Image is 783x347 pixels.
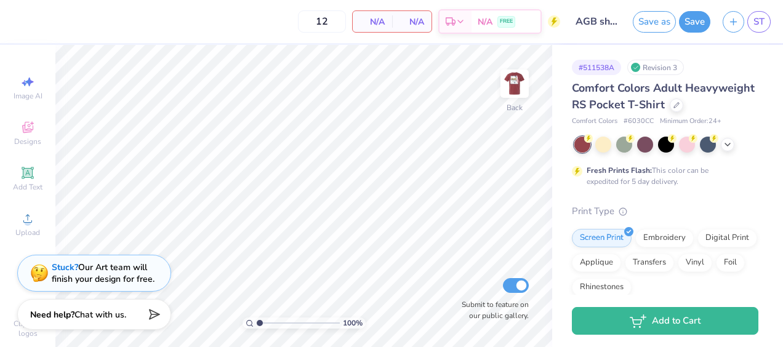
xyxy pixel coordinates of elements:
button: Save as [633,11,676,33]
label: Submit to feature on our public gallery. [455,299,529,321]
div: Vinyl [678,253,712,272]
button: Add to Cart [572,307,758,335]
div: Screen Print [572,229,632,247]
div: This color can be expedited for 5 day delivery. [587,165,738,187]
input: – – [298,10,346,33]
span: # 6030CC [624,116,654,127]
span: Add Text [13,182,42,192]
div: Back [507,102,523,113]
div: Our Art team will finish your design for free. [52,261,155,285]
span: Clipart & logos [6,319,49,338]
span: Image AI [14,91,42,101]
div: Transfers [625,253,674,272]
div: Print Type [572,204,758,218]
span: Designs [14,137,41,146]
div: # 511538A [572,60,621,75]
span: Chat with us. [74,309,126,321]
input: Untitled Design [566,9,627,34]
span: Comfort Colors [572,116,617,127]
div: Embroidery [635,229,694,247]
span: Comfort Colors Adult Heavyweight RS Pocket T-Shirt [572,81,755,112]
span: N/A [360,15,385,28]
div: Revision 3 [627,60,684,75]
span: 100 % [343,317,363,329]
span: ST [753,15,765,29]
img: Back [502,71,527,96]
div: Digital Print [697,229,757,247]
a: ST [747,11,771,33]
div: Rhinestones [572,278,632,297]
span: N/A [400,15,424,28]
strong: Need help? [30,309,74,321]
button: Save [679,11,710,33]
div: Applique [572,253,621,272]
span: Upload [15,228,40,237]
span: Minimum Order: 24 + [660,116,721,127]
strong: Fresh Prints Flash: [587,166,652,175]
div: Foil [716,253,745,272]
span: FREE [500,17,513,26]
span: N/A [478,15,492,28]
strong: Stuck? [52,261,78,273]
